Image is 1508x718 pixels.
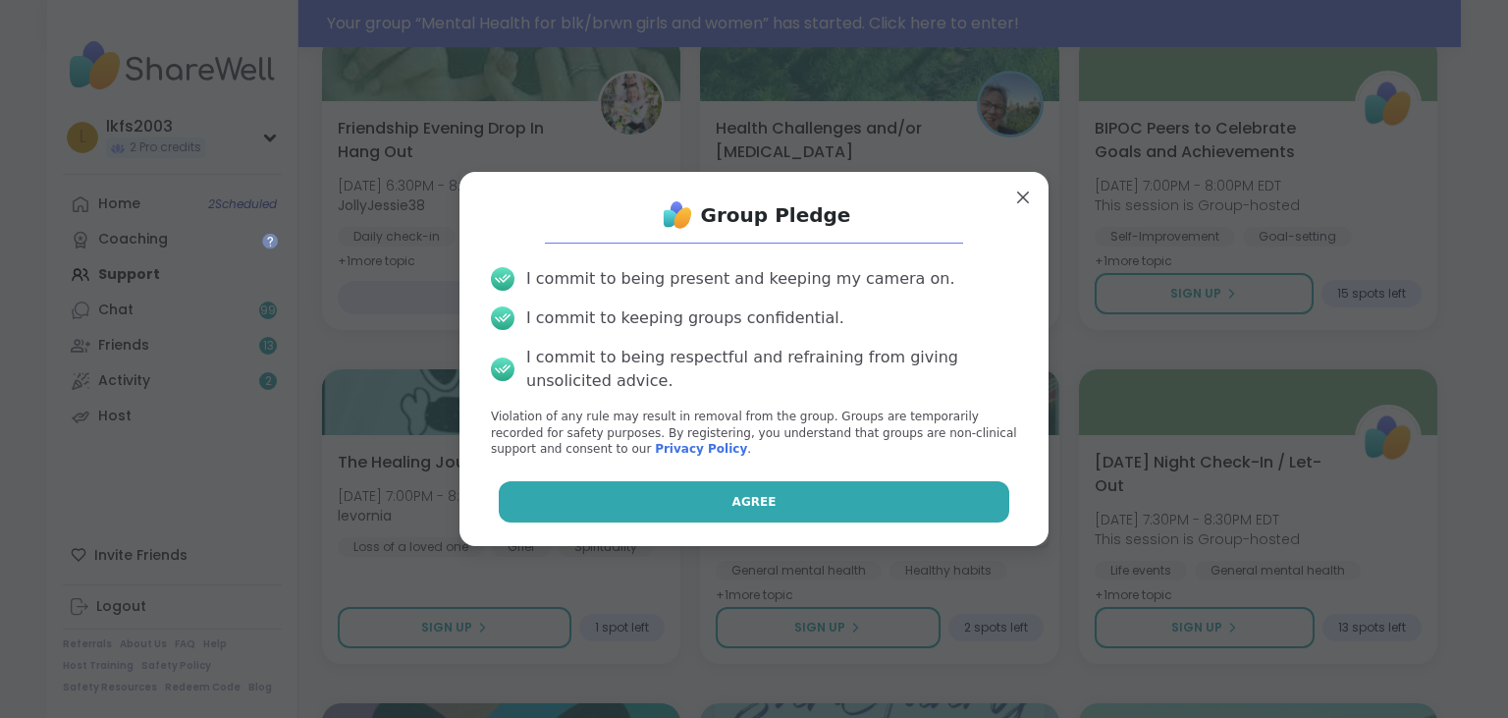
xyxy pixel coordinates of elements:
div: I commit to being present and keeping my camera on. [526,267,954,291]
h1: Group Pledge [701,201,851,229]
img: ShareWell Logo [658,195,697,235]
iframe: Spotlight [262,233,278,249]
div: I commit to keeping groups confidential. [526,306,844,330]
p: Violation of any rule may result in removal from the group. Groups are temporarily recorded for s... [491,409,1017,458]
button: Agree [499,481,1010,523]
a: Privacy Policy [655,442,747,456]
div: I commit to being respectful and refraining from giving unsolicited advice. [526,346,1017,393]
span: Agree [732,493,777,511]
